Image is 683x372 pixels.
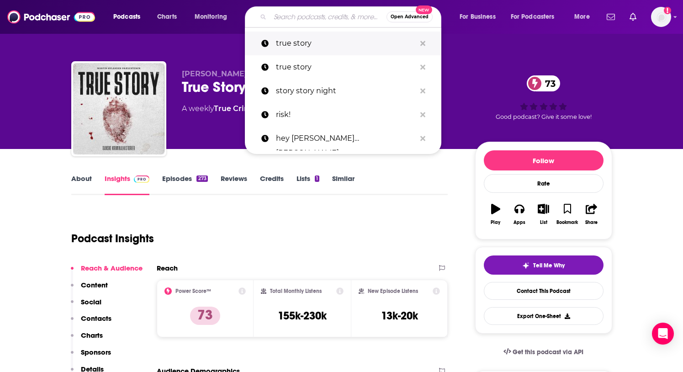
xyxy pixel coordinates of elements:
a: Get this podcast via API [496,341,591,363]
a: true story [245,55,441,79]
a: True Crime [214,104,256,113]
h2: Power Score™ [175,288,211,294]
a: risk! [245,103,441,127]
button: Apps [508,198,531,231]
h2: Total Monthly Listens [270,288,322,294]
button: open menu [107,10,152,24]
a: story story night [245,79,441,103]
button: Open AdvancedNew [387,11,433,22]
p: true story [276,55,416,79]
h2: New Episode Listens [368,288,418,294]
div: 1 [315,175,319,182]
span: Charts [157,11,177,23]
button: List [531,198,555,231]
a: hey [PERSON_NAME] [PERSON_NAME] [245,127,441,150]
h1: Podcast Insights [71,232,154,245]
span: For Podcasters [511,11,555,23]
img: Podchaser Pro [134,175,150,183]
a: true story [245,32,441,55]
p: Reach & Audience [81,264,143,272]
span: 73 [536,75,560,91]
a: Episodes273 [162,174,207,195]
img: Podchaser - Follow, Share and Rate Podcasts [7,8,95,26]
button: Charts [71,331,103,348]
p: story story night [276,79,416,103]
a: Charts [151,10,182,24]
a: Contact This Podcast [484,282,604,300]
button: open menu [188,10,239,24]
span: Open Advanced [391,15,429,19]
div: A weekly podcast [182,103,411,114]
button: Bookmark [556,198,579,231]
input: Search podcasts, credits, & more... [270,10,387,24]
p: Sponsors [81,348,111,356]
button: Show profile menu [651,7,671,27]
button: tell me why sparkleTell Me Why [484,255,604,275]
button: Reach & Audience [71,264,143,281]
button: Content [71,281,108,298]
svg: Add a profile image [664,7,671,14]
a: Similar [332,174,355,195]
p: 73 [190,307,220,325]
div: 273 [196,175,207,182]
img: tell me why sparkle [522,262,529,269]
button: Follow [484,150,604,170]
span: New [416,5,432,14]
div: Share [585,220,598,225]
p: true story [276,32,416,55]
button: Export One-Sheet [484,307,604,325]
img: User Profile [651,7,671,27]
img: True Story [73,63,164,154]
a: Credits [260,174,284,195]
p: Social [81,298,101,306]
span: More [574,11,590,23]
div: Rate [484,174,604,193]
p: Charts [81,331,103,340]
span: Tell Me Why [533,262,565,269]
button: Social [71,298,101,314]
div: Bookmark [556,220,578,225]
div: 73Good podcast? Give it some love! [475,69,612,126]
a: Show notifications dropdown [603,9,619,25]
button: open menu [568,10,601,24]
div: Open Intercom Messenger [652,323,674,345]
button: open menu [505,10,568,24]
h3: 13k-20k [381,309,418,323]
h3: 155k-230k [278,309,327,323]
button: Share [579,198,603,231]
button: Play [484,198,508,231]
p: Contacts [81,314,111,323]
span: Podcasts [113,11,140,23]
a: Show notifications dropdown [626,9,640,25]
a: Lists1 [296,174,319,195]
span: [PERSON_NAME] [182,69,247,78]
button: Contacts [71,314,111,331]
a: Reviews [221,174,247,195]
span: Good podcast? Give it some love! [496,113,592,120]
p: Content [81,281,108,289]
a: 73 [527,75,560,91]
button: Sponsors [71,348,111,365]
a: About [71,174,92,195]
span: Get this podcast via API [513,348,583,356]
div: List [540,220,547,225]
a: InsightsPodchaser Pro [105,174,150,195]
button: open menu [453,10,507,24]
div: Play [491,220,500,225]
span: Logged in as jackiemayer [651,7,671,27]
div: Search podcasts, credits, & more... [254,6,450,27]
p: risk! [276,103,416,127]
p: hey riddle riddle [276,127,416,150]
div: Apps [514,220,525,225]
span: For Business [460,11,496,23]
h2: Reach [157,264,178,272]
span: Monitoring [195,11,227,23]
